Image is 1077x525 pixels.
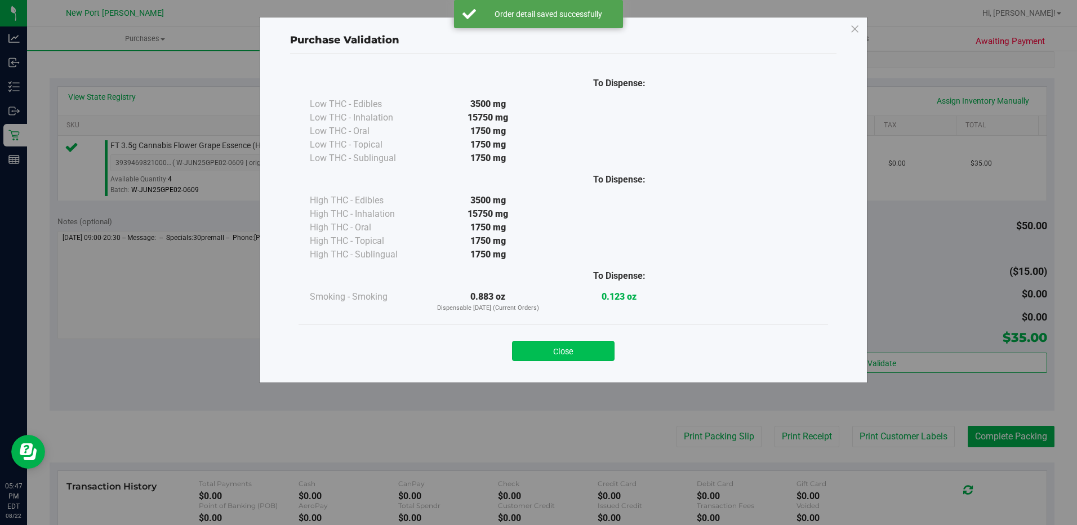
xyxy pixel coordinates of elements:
div: High THC - Edibles [310,194,422,207]
strong: 0.123 oz [602,291,637,302]
div: 1750 mg [422,152,554,165]
div: To Dispense: [554,173,685,186]
div: 1750 mg [422,234,554,248]
div: 1750 mg [422,221,554,234]
div: 15750 mg [422,111,554,124]
div: Smoking - Smoking [310,290,422,304]
iframe: Resource center [11,435,45,469]
div: High THC - Oral [310,221,422,234]
p: Dispensable [DATE] (Current Orders) [422,304,554,313]
div: Low THC - Edibles [310,97,422,111]
div: High THC - Topical [310,234,422,248]
div: High THC - Inhalation [310,207,422,221]
button: Close [512,341,615,361]
div: Order detail saved successfully [482,8,615,20]
div: 3500 mg [422,194,554,207]
div: 3500 mg [422,97,554,111]
div: To Dispense: [554,77,685,90]
div: Low THC - Sublingual [310,152,422,165]
div: 0.883 oz [422,290,554,313]
div: Low THC - Inhalation [310,111,422,124]
div: 15750 mg [422,207,554,221]
div: 1750 mg [422,138,554,152]
div: Low THC - Topical [310,138,422,152]
div: Low THC - Oral [310,124,422,138]
div: 1750 mg [422,124,554,138]
span: Purchase Validation [290,34,399,46]
div: To Dispense: [554,269,685,283]
div: High THC - Sublingual [310,248,422,261]
div: 1750 mg [422,248,554,261]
